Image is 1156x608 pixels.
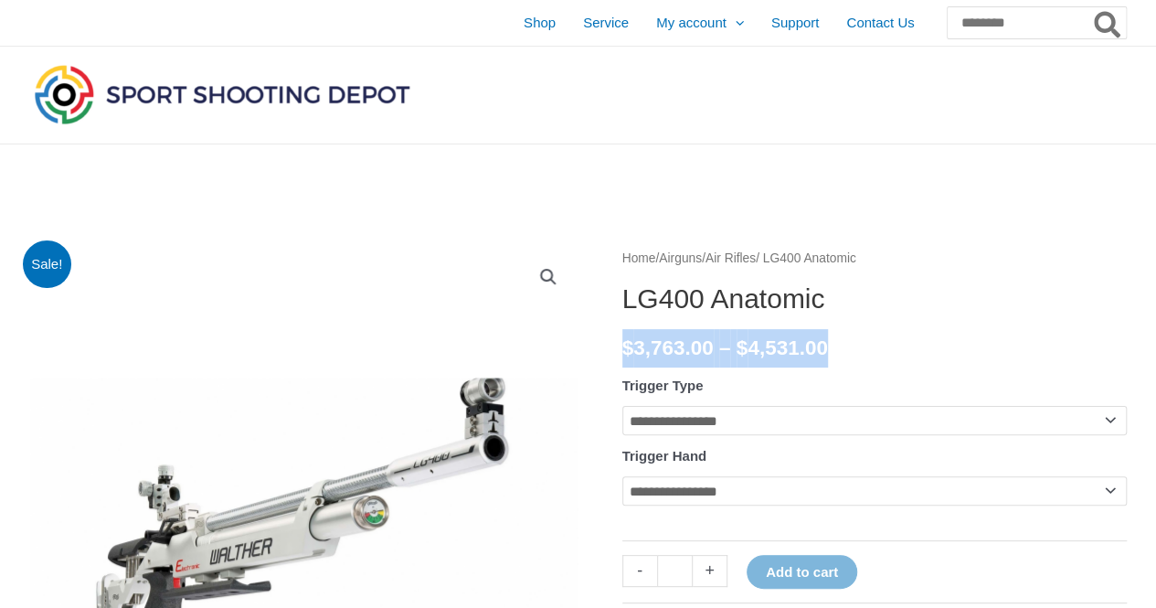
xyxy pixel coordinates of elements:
[719,336,731,359] span: –
[737,336,748,359] span: $
[30,60,414,128] img: Sport Shooting Depot
[622,555,657,587] a: -
[705,251,756,265] a: Air Rifles
[693,555,727,587] a: +
[622,251,656,265] a: Home
[622,283,1127,315] h1: LG400 Anatomic
[659,251,702,265] a: Airguns
[657,555,693,587] input: Product quantity
[737,336,828,359] bdi: 4,531.00
[747,555,857,589] button: Add to cart
[622,247,1127,271] nav: Breadcrumb
[622,336,714,359] bdi: 3,763.00
[23,240,71,289] span: Sale!
[622,448,707,464] label: Trigger Hand
[622,378,704,393] label: Trigger Type
[1090,7,1126,38] button: Search
[622,336,634,359] span: $
[532,261,565,293] a: View full-screen image gallery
